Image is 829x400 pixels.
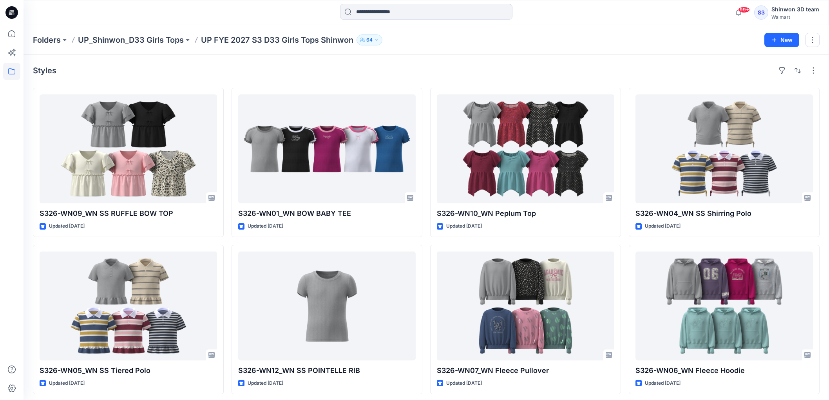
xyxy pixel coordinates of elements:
[40,94,217,203] a: S326-WN09_WN SS RUFFLE BOW TOP
[635,208,813,219] p: S326-WN04_WN SS Shirring Polo
[238,208,416,219] p: S326-WN01_WN BOW BABY TEE
[201,34,353,45] p: UP FYE 2027 S3 D33 Girls Tops Shinwon
[33,34,61,45] a: Folders
[446,379,482,387] p: Updated [DATE]
[49,379,85,387] p: Updated [DATE]
[738,7,750,13] span: 99+
[248,379,283,387] p: Updated [DATE]
[446,222,482,230] p: Updated [DATE]
[754,5,768,20] div: S3
[49,222,85,230] p: Updated [DATE]
[366,36,373,44] p: 64
[635,94,813,203] a: S326-WN04_WN SS Shirring Polo
[437,365,614,376] p: S326-WN07_WN Fleece Pullover
[635,252,813,360] a: S326-WN06_WN Fleece Hoodie
[437,94,614,203] a: S326-WN10_WN Peplum Top
[635,365,813,376] p: S326-WN06_WN Fleece Hoodie
[437,252,614,360] a: S326-WN07_WN Fleece Pullover
[238,94,416,203] a: S326-WN01_WN BOW BABY TEE
[40,252,217,360] a: S326-WN05_WN SS Tiered Polo
[238,365,416,376] p: S326-WN12_WN SS POINTELLE RIB
[771,14,819,20] div: Walmart
[645,222,681,230] p: Updated [DATE]
[645,379,681,387] p: Updated [DATE]
[238,252,416,360] a: S326-WN12_WN SS POINTELLE RIB
[40,365,217,376] p: S326-WN05_WN SS Tiered Polo
[771,5,819,14] div: Shinwon 3D team
[40,208,217,219] p: S326-WN09_WN SS RUFFLE BOW TOP
[357,34,382,45] button: 64
[437,208,614,219] p: S326-WN10_WN Peplum Top
[248,222,283,230] p: Updated [DATE]
[33,66,56,75] h4: Styles
[78,34,184,45] a: UP_Shinwon_D33 Girls Tops
[764,33,799,47] button: New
